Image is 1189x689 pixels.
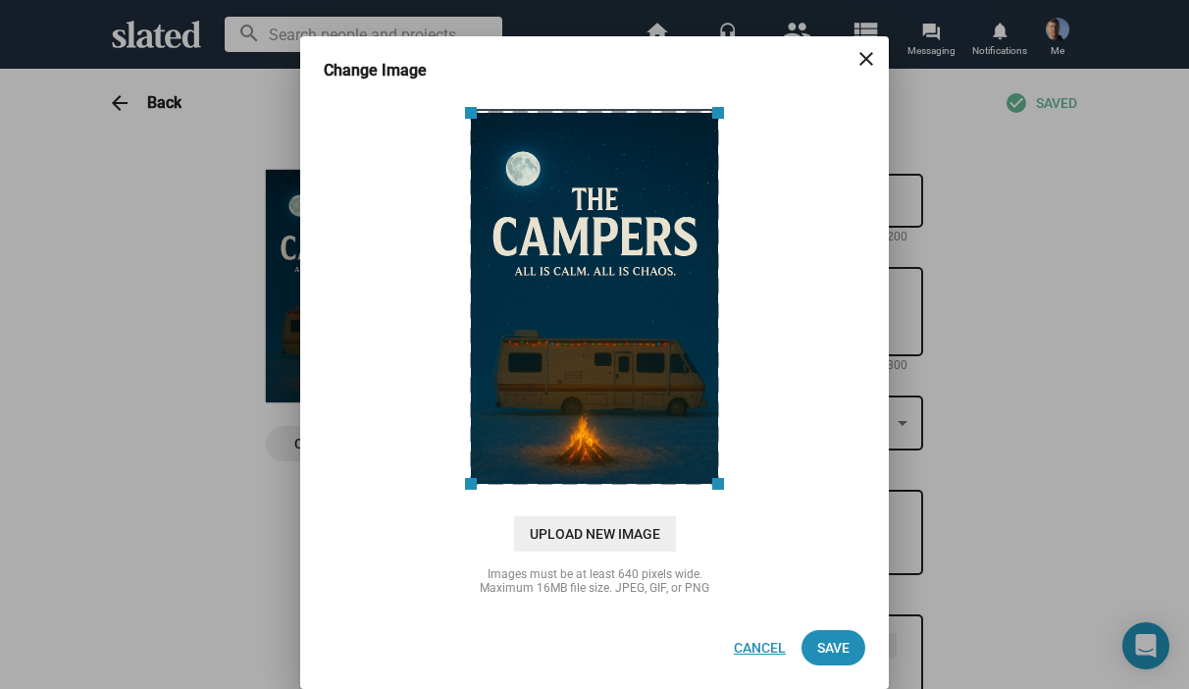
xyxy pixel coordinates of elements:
[514,516,676,552] span: Upload New Image
[718,630,801,665] button: Cancel
[324,60,454,80] h3: Change Image
[817,630,850,665] span: Save
[801,630,865,665] button: Save
[398,567,791,595] div: Images must be at least 640 pixels wide. Maximum 16MB file size. JPEG, GIF, or PNG
[734,630,786,665] span: Cancel
[854,47,878,71] mat-icon: close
